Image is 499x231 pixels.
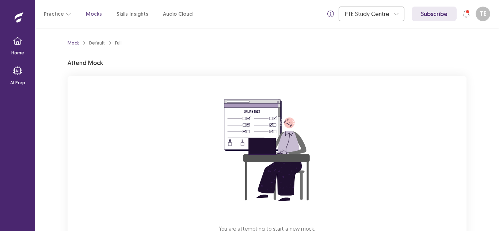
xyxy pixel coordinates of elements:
[476,7,490,21] button: TE
[89,40,105,46] div: Default
[117,10,148,18] a: Skills Insights
[44,7,71,20] button: Practice
[86,10,102,18] a: Mocks
[68,58,103,67] p: Attend Mock
[163,10,193,18] a: Audio Cloud
[10,80,25,86] p: AI Prep
[201,85,333,216] img: attend-mock
[11,50,24,56] p: Home
[68,40,122,46] nav: breadcrumb
[345,7,390,21] div: PTE Study Centre
[68,40,79,46] a: Mock
[412,7,457,21] a: Subscribe
[324,7,337,20] button: info
[115,40,122,46] div: Full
